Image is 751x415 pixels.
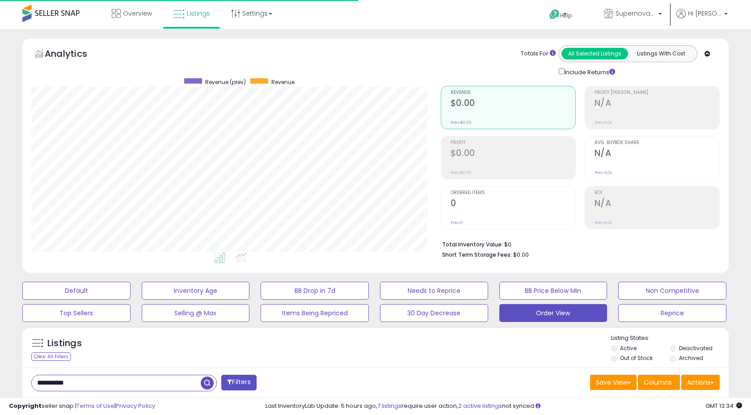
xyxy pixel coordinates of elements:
[560,12,572,19] span: Help
[380,304,488,322] button: 30 Day Decrease
[681,375,720,390] button: Actions
[451,140,575,145] span: Profit
[271,78,295,86] span: Revenue
[521,50,556,58] div: Totals For
[22,304,131,322] button: Top Sellers
[549,9,560,20] i: Get Help
[451,148,575,160] h2: $0.00
[266,402,742,411] div: Last InventoryLab Update: 5 hours ago, require user action, not synced.
[31,352,71,361] div: Clear All Filters
[9,402,155,411] div: seller snap | |
[380,282,488,300] button: Needs to Reprice
[513,250,529,259] span: $0.00
[679,354,703,362] label: Archived
[595,191,719,195] span: ROI
[442,241,503,248] b: Total Inventory Value:
[616,9,656,18] span: Supernova Co.
[676,9,728,29] a: Hi [PERSON_NAME]
[499,304,608,322] button: Order View
[76,402,114,410] a: Terms of Use
[620,354,653,362] label: Out of Stock
[628,48,694,59] button: Listings With Cost
[552,67,626,77] div: Include Returns
[595,220,612,225] small: Prev: N/A
[638,375,680,390] button: Columns
[142,282,250,300] button: Inventory Age
[142,304,250,322] button: Selling @ Max
[595,170,612,175] small: Prev: N/A
[595,120,612,125] small: Prev: N/A
[451,98,575,110] h2: $0.00
[442,238,713,249] li: $0
[9,402,42,410] strong: Copyright
[618,282,726,300] button: Non Competitive
[595,198,719,210] h2: N/A
[205,78,246,86] span: Revenue (prev)
[451,220,463,225] small: Prev: 0
[590,375,637,390] button: Save View
[451,90,575,95] span: Revenue
[499,282,608,300] button: BB Price Below Min
[187,9,210,18] span: Listings
[47,337,82,350] h5: Listings
[451,120,472,125] small: Prev: $0.00
[123,9,152,18] span: Overview
[595,90,719,95] span: Profit [PERSON_NAME]
[595,98,719,110] h2: N/A
[595,148,719,160] h2: N/A
[116,402,155,410] a: Privacy Policy
[221,375,256,390] button: Filters
[45,47,105,62] h5: Analytics
[458,402,502,410] a: 2 active listings
[442,251,512,258] b: Short Term Storage Fees:
[377,402,401,410] a: 7 listings
[688,9,721,18] span: Hi [PERSON_NAME]
[611,334,728,343] p: Listing States:
[451,170,472,175] small: Prev: $0.00
[644,378,672,387] span: Columns
[542,2,590,29] a: Help
[22,282,131,300] button: Default
[618,304,726,322] button: Reprice
[561,48,628,59] button: All Selected Listings
[679,344,713,352] label: Deactivated
[261,304,369,322] button: Items Being Repriced
[451,191,575,195] span: Ordered Items
[261,282,369,300] button: BB Drop in 7d
[451,198,575,210] h2: 0
[620,344,637,352] label: Active
[705,402,742,410] span: 2025-08-13 13:34 GMT
[595,140,719,145] span: Avg. Buybox Share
